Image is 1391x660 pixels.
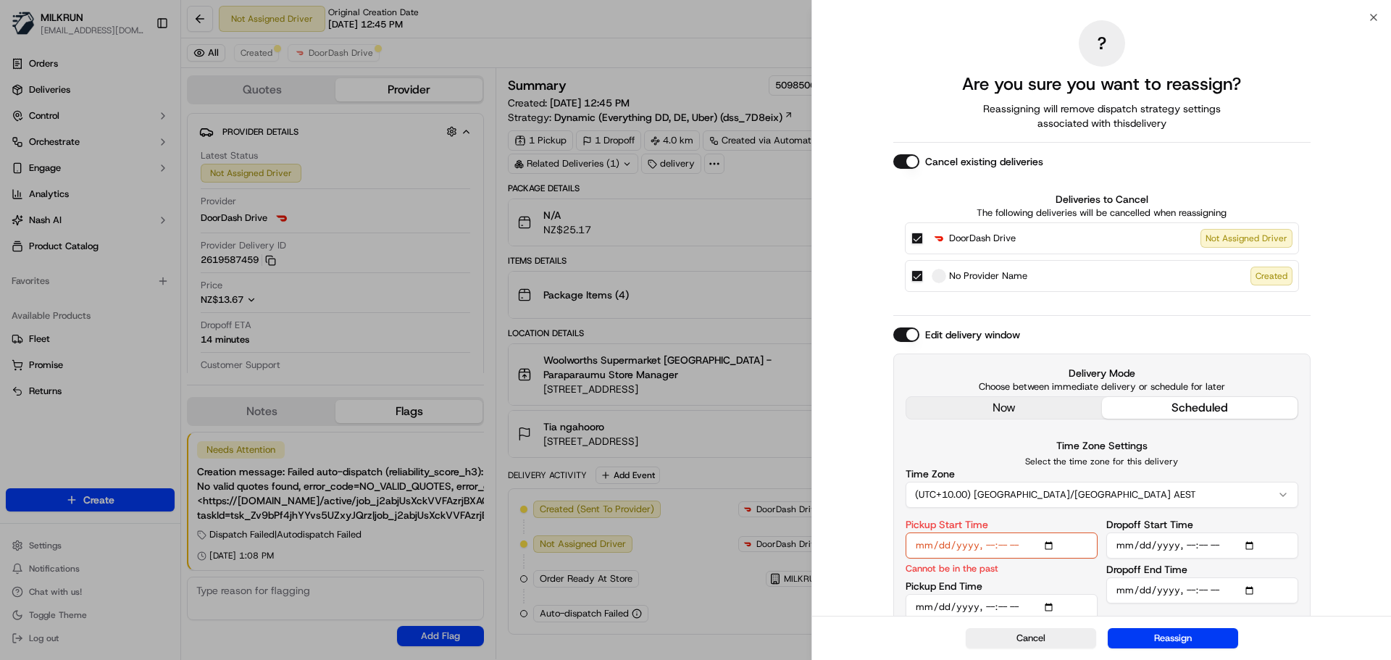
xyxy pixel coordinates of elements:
[1106,564,1187,575] label: Dropoff End Time
[906,469,955,479] label: Time Zone
[906,456,1298,467] p: Select the time zone for this delivery
[906,366,1298,380] label: Delivery Mode
[906,397,1102,419] button: now
[905,206,1299,220] p: The following deliveries will be cancelled when reassigning
[1056,439,1148,452] label: Time Zone Settings
[925,154,1043,169] label: Cancel existing deliveries
[932,231,946,246] img: DoorDash Drive
[1106,519,1193,530] label: Dropoff Start Time
[906,519,988,530] label: Pickup Start Time
[962,72,1241,96] h2: Are you sure you want to reassign?
[906,380,1298,393] p: Choose between immediate delivery or schedule for later
[949,231,1016,246] span: DoorDash Drive
[963,101,1241,130] span: Reassigning will remove dispatch strategy settings associated with this delivery
[949,269,1027,283] span: No Provider Name
[1108,628,1238,648] button: Reassign
[966,628,1096,648] button: Cancel
[1102,397,1298,419] button: scheduled
[905,192,1299,206] label: Deliveries to Cancel
[906,561,998,575] p: Cannot be in the past
[925,327,1020,342] label: Edit delivery window
[906,581,982,591] label: Pickup End Time
[1079,20,1125,67] div: ?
